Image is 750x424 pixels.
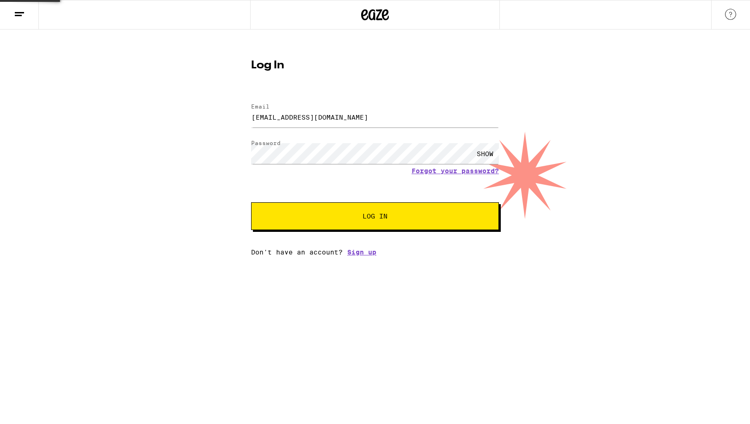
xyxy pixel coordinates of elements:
[347,248,376,256] a: Sign up
[251,60,499,71] h1: Log In
[251,103,270,109] label: Email
[251,140,281,146] label: Password
[251,248,499,256] div: Don't have an account?
[251,202,499,230] button: Log In
[251,107,499,127] input: Email
[363,213,387,219] span: Log In
[471,143,499,164] div: SHOW
[6,6,67,14] span: Hi. Need any help?
[412,167,499,175] a: Forgot your password?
